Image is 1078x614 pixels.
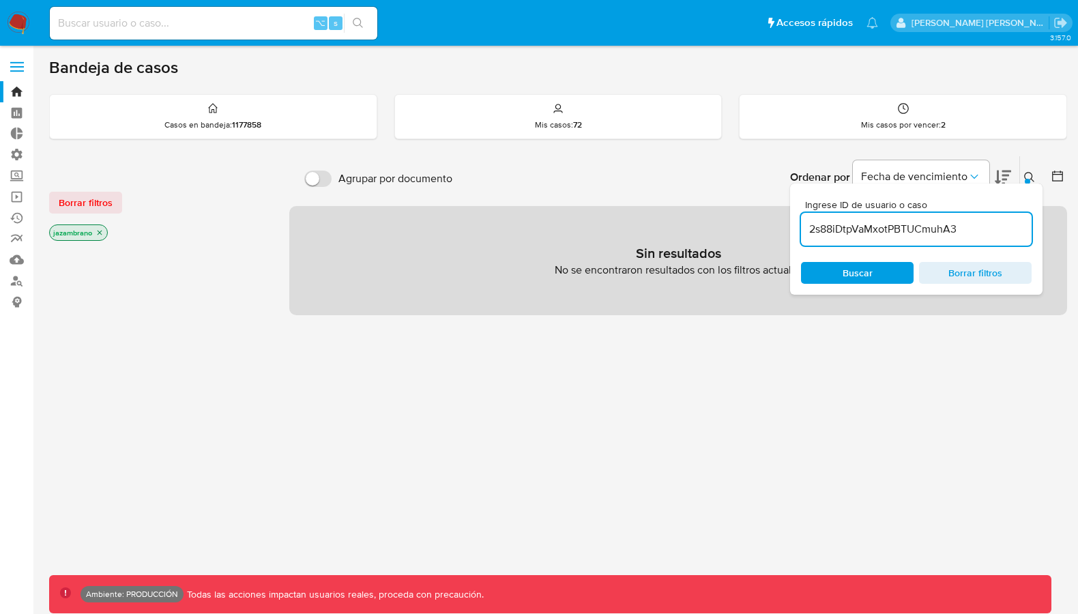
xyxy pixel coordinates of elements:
button: search-icon [344,14,372,33]
span: Accesos rápidos [776,16,853,30]
a: Salir [1053,16,1068,30]
p: jarvi.zambrano@mercadolibre.com.co [912,16,1049,29]
input: Buscar usuario o caso... [50,14,377,32]
p: Ambiente: PRODUCCIÓN [86,591,178,597]
span: s [334,16,338,29]
a: Notificaciones [866,17,878,29]
span: ⌥ [315,16,325,29]
p: Todas las acciones impactan usuarios reales, proceda con precaución. [184,588,484,601]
